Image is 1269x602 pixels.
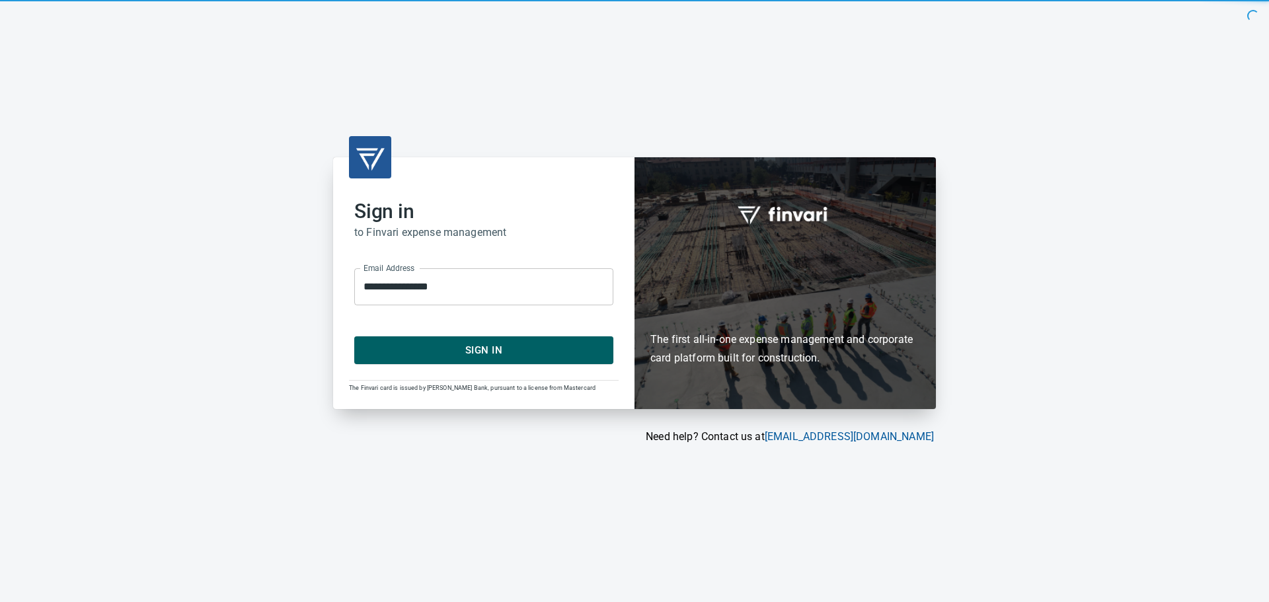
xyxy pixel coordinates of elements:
a: [EMAIL_ADDRESS][DOMAIN_NAME] [765,430,934,443]
h2: Sign in [354,200,613,223]
p: Need help? Contact us at [333,429,934,445]
button: Sign In [354,336,613,364]
img: transparent_logo.png [354,141,386,173]
span: The Finvari card is issued by [PERSON_NAME] Bank, pursuant to a license from Mastercard [349,385,596,391]
span: Sign In [369,342,599,359]
h6: to Finvari expense management [354,223,613,242]
h6: The first all-in-one expense management and corporate card platform built for construction. [650,254,920,368]
div: Finvari [634,157,936,409]
img: fullword_logo_white.png [736,199,835,229]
